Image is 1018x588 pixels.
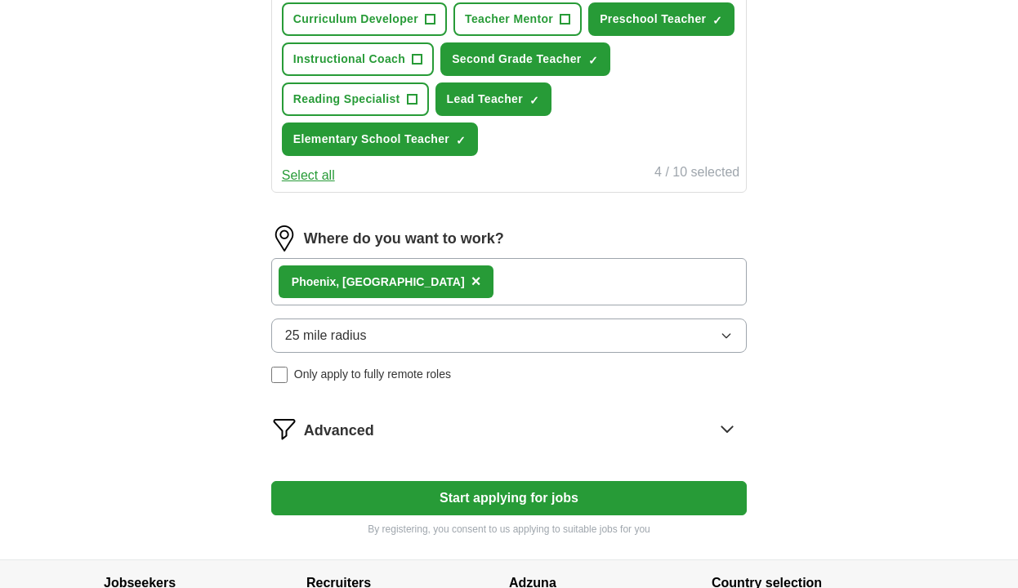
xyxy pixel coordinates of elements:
[292,275,336,288] strong: Phoenix
[285,326,367,345] span: 25 mile radius
[282,82,429,116] button: Reading Specialist
[588,54,598,67] span: ✓
[271,481,747,515] button: Start applying for jobs
[447,91,523,108] span: Lead Teacher
[600,11,706,28] span: Preschool Teacher
[435,82,551,116] button: Lead Teacher✓
[654,163,739,185] div: 4 / 10 selected
[452,51,581,68] span: Second Grade Teacher
[271,522,747,537] p: By registering, you consent to us applying to suitable jobs for you
[271,416,297,442] img: filter
[465,11,553,28] span: Teacher Mentor
[453,2,582,36] button: Teacher Mentor
[282,42,434,76] button: Instructional Coach
[271,367,288,383] input: Only apply to fully remote roles
[456,134,466,147] span: ✓
[282,122,478,156] button: Elementary School Teacher✓
[271,318,747,353] button: 25 mile radius
[293,91,400,108] span: Reading Specialist
[282,2,447,36] button: Curriculum Developer
[294,366,451,383] span: Only apply to fully remote roles
[293,51,405,68] span: Instructional Coach
[588,2,734,36] button: Preschool Teacher✓
[712,14,722,27] span: ✓
[293,131,449,148] span: Elementary School Teacher
[471,269,481,294] button: ×
[293,11,418,28] span: Curriculum Developer
[282,166,335,185] button: Select all
[304,420,374,442] span: Advanced
[471,272,481,290] span: ×
[529,94,539,107] span: ✓
[440,42,609,76] button: Second Grade Teacher✓
[292,274,465,291] div: , [GEOGRAPHIC_DATA]
[271,225,297,252] img: location.png
[304,228,504,250] label: Where do you want to work?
